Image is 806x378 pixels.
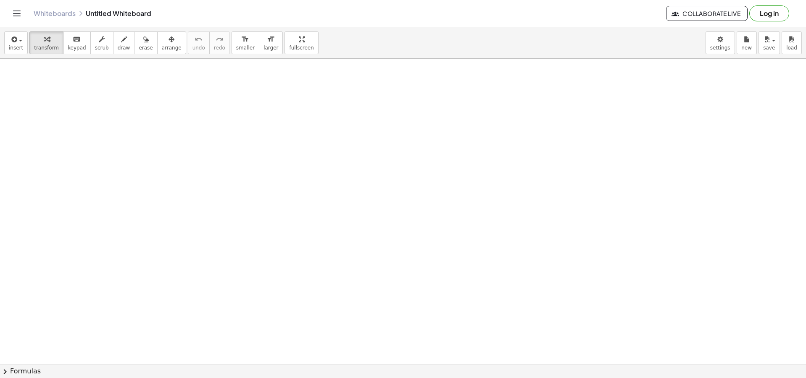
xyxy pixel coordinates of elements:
[737,31,757,54] button: new
[68,45,86,51] span: keypad
[786,45,797,51] span: load
[741,45,752,51] span: new
[34,45,59,51] span: transform
[34,9,76,18] a: Whiteboards
[241,34,249,44] i: format_size
[134,31,157,54] button: erase
[29,31,63,54] button: transform
[195,34,203,44] i: undo
[267,34,275,44] i: format_size
[259,31,283,54] button: format_sizelarger
[216,34,224,44] i: redo
[782,31,802,54] button: load
[192,45,205,51] span: undo
[90,31,113,54] button: scrub
[284,31,318,54] button: fullscreen
[263,45,278,51] span: larger
[118,45,130,51] span: draw
[666,6,748,21] button: Collaborate Live
[95,45,109,51] span: scrub
[139,45,153,51] span: erase
[188,31,210,54] button: undoundo
[710,45,730,51] span: settings
[10,7,24,20] button: Toggle navigation
[63,31,91,54] button: keyboardkeypad
[673,10,740,17] span: Collaborate Live
[236,45,255,51] span: smaller
[763,45,775,51] span: save
[706,31,735,54] button: settings
[209,31,230,54] button: redoredo
[162,45,182,51] span: arrange
[214,45,225,51] span: redo
[749,5,789,21] button: Log in
[4,31,28,54] button: insert
[9,45,23,51] span: insert
[113,31,135,54] button: draw
[289,45,313,51] span: fullscreen
[759,31,780,54] button: save
[157,31,186,54] button: arrange
[232,31,259,54] button: format_sizesmaller
[73,34,81,44] i: keyboard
